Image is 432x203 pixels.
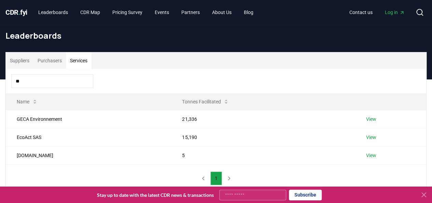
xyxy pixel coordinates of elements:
a: Contact us [344,6,378,18]
button: Name [11,95,43,109]
span: Log in [385,9,405,16]
td: GECA Environnement [6,110,171,128]
a: Leaderboards [33,6,73,18]
button: 1 [210,172,222,185]
button: Tonnes Facilitated [177,95,234,109]
td: EcoAct SAS [6,128,171,146]
button: Purchasers [33,52,66,69]
a: Blog [238,6,259,18]
button: Suppliers [6,52,33,69]
h1: Leaderboards [5,30,427,41]
a: View [366,134,376,141]
nav: Main [344,6,410,18]
a: View [366,152,376,159]
button: Services [66,52,92,69]
a: CDR Map [75,6,106,18]
span: CDR fyi [5,8,27,16]
td: [DOMAIN_NAME] [6,146,171,164]
td: 21,336 [171,110,355,128]
td: 5 [171,146,355,164]
a: CDR.fyi [5,8,27,17]
a: View [366,116,376,123]
span: . [18,8,20,16]
a: Events [149,6,175,18]
a: Partners [176,6,205,18]
td: 15,190 [171,128,355,146]
a: Log in [379,6,410,18]
nav: Main [33,6,259,18]
a: About Us [207,6,237,18]
a: Pricing Survey [107,6,148,18]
